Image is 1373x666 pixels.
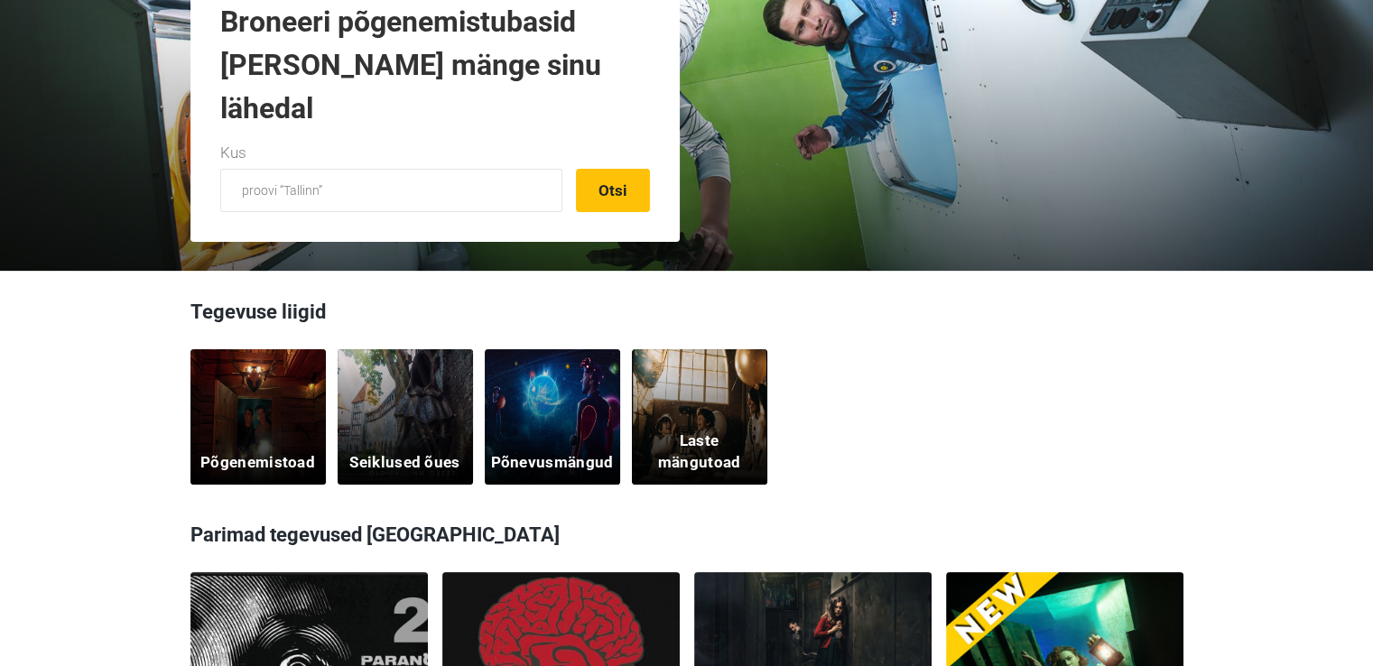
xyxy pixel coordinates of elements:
h3: Tegevuse liigid [190,298,1183,336]
h5: Laste mängutoad [643,430,756,474]
a: Laste mängutoad [632,349,767,485]
a: Põgenemistoad [190,349,326,485]
h5: Põgenemistoad [200,452,315,474]
button: Otsi [576,169,650,212]
a: Põnevusmängud [485,349,620,485]
h3: Parimad tegevused [GEOGRAPHIC_DATA] [190,512,1183,559]
input: proovi “Tallinn” [220,169,562,212]
h5: Seiklused õues [349,452,459,474]
label: Kus [220,142,246,165]
h5: Põnevusmängud [490,452,613,474]
a: Seiklused õues [338,349,473,485]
